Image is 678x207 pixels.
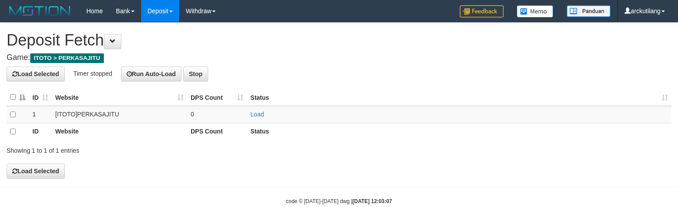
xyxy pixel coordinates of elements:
[7,32,671,49] h1: Deposit Fetch
[29,123,52,140] th: ID
[121,67,182,81] button: Run Auto-Load
[29,89,52,106] th: ID: activate to sort column ascending
[247,123,671,140] th: Status
[7,164,65,179] button: Load Selected
[187,89,247,106] th: DPS Count: activate to sort column ascending
[567,5,611,17] img: panduan.png
[250,111,264,118] a: Load
[73,70,112,77] span: Timer stopped
[52,123,187,140] th: Website
[29,106,52,123] td: 1
[7,67,65,81] button: Load Selected
[183,67,208,81] button: Stop
[191,111,194,118] span: 0
[247,89,671,106] th: Status: activate to sort column ascending
[52,89,187,106] th: Website: activate to sort column ascending
[286,198,392,204] small: code © [DATE]-[DATE] dwg |
[7,53,671,62] h4: Game:
[187,123,247,140] th: DPS Count
[52,106,187,123] td: [ITOTO] PERKASAJITU
[352,198,392,204] strong: [DATE] 12:03:07
[7,143,276,155] div: Showing 1 to 1 of 1 entries
[460,5,504,18] img: Feedback.jpg
[30,53,104,63] span: ITOTO > PERKASAJITU
[7,4,73,18] img: MOTION_logo.png
[517,5,554,18] img: Button%20Memo.svg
